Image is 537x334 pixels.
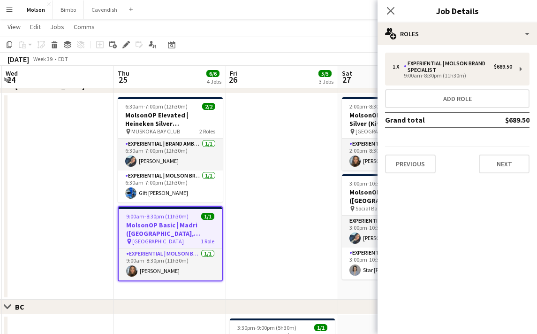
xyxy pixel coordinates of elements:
[385,112,474,127] td: Grand total
[378,23,537,45] div: Roles
[8,23,21,31] span: View
[8,54,29,64] div: [DATE]
[199,128,215,135] span: 2 Roles
[342,111,447,128] h3: MolsonOP Basic | Heineken Silver (Kitchener, [GEOGRAPHIC_DATA])
[342,248,447,280] app-card-role: Experiential | Molson Brand Specialist1/13:00pm-10:30pm (7h30m)Star [PERSON_NAME]
[6,69,18,78] span: Wed
[118,69,129,78] span: Thu
[349,180,411,187] span: 3:00pm-10:30pm (7h30m)
[479,155,529,173] button: Next
[342,69,352,78] span: Sat
[116,74,129,85] span: 25
[319,78,333,85] div: 3 Jobs
[118,97,223,202] app-job-card: 6:30am-7:00pm (12h30m)2/2MolsonOP Elevated | Heineken Silver (Gravenhurst, [GEOGRAPHIC_DATA]) MUS...
[201,238,214,245] span: 1 Role
[207,78,221,85] div: 4 Jobs
[74,23,95,31] span: Comms
[132,238,184,245] span: [GEOGRAPHIC_DATA]
[355,128,407,135] span: [GEOGRAPHIC_DATA]
[125,103,188,110] span: 6:30am-7:00pm (12h30m)
[118,139,223,171] app-card-role: Experiential | Brand Ambassador1/16:30am-7:00pm (12h30m)[PERSON_NAME]
[385,155,436,173] button: Previous
[201,213,214,220] span: 1/1
[15,302,32,311] div: BC
[70,21,98,33] a: Comms
[46,21,68,33] a: Jobs
[119,221,222,238] h3: MolsonOP Basic | Madri ([GEOGRAPHIC_DATA], [GEOGRAPHIC_DATA])
[349,103,408,110] span: 2:00pm-8:30pm (6h30m)
[318,70,332,77] span: 5/5
[342,216,447,248] app-card-role: Experiential | Brand Ambassador1/13:00pm-10:30pm (7h30m)[PERSON_NAME]
[202,103,215,110] span: 2/2
[355,205,379,212] span: Social Bar
[378,5,537,17] h3: Job Details
[119,249,222,280] app-card-role: Experiential | Molson Brand Specialist1/19:00am-8:30pm (11h30m)[PERSON_NAME]
[50,23,64,31] span: Jobs
[131,128,180,135] span: MUSKOKA BAY CLUB
[118,171,223,202] app-card-role: Experiential | Molson Brand Specialist1/16:30am-7:00pm (12h30m)Gift [PERSON_NAME]
[342,188,447,205] h3: MolsonOP Elevated | Madri ([GEOGRAPHIC_DATA], [GEOGRAPHIC_DATA])
[314,324,327,331] span: 1/1
[404,60,494,73] div: Experiential | Molson Brand Specialist
[474,112,529,127] td: $689.50
[340,74,352,85] span: 27
[230,69,237,78] span: Fri
[342,97,447,171] app-job-card: 2:00pm-8:30pm (6h30m)1/1MolsonOP Basic | Heineken Silver (Kitchener, [GEOGRAPHIC_DATA]) [GEOGRAPH...
[26,21,45,33] a: Edit
[393,73,512,78] div: 9:00am-8:30pm (11h30m)
[31,55,54,62] span: Week 39
[19,0,53,19] button: Molson
[228,74,237,85] span: 26
[342,139,447,171] app-card-role: Experiential | Molson Brand Specialist1/12:00pm-8:30pm (6h30m)[PERSON_NAME]
[494,63,512,70] div: $689.50
[126,213,189,220] span: 9:00am-8:30pm (11h30m)
[53,0,84,19] button: Bimbo
[237,324,296,331] span: 3:30pm-9:00pm (5h30m)
[118,206,223,281] app-job-card: 9:00am-8:30pm (11h30m)1/1MolsonOP Basic | Madri ([GEOGRAPHIC_DATA], [GEOGRAPHIC_DATA]) [GEOGRAPHI...
[118,111,223,128] h3: MolsonOP Elevated | Heineken Silver (Gravenhurst, [GEOGRAPHIC_DATA])
[206,70,219,77] span: 6/6
[30,23,41,31] span: Edit
[385,89,529,108] button: Add role
[342,174,447,280] app-job-card: 3:00pm-10:30pm (7h30m)2/2MolsonOP Elevated | Madri ([GEOGRAPHIC_DATA], [GEOGRAPHIC_DATA]) Social ...
[84,0,125,19] button: Cavendish
[4,21,24,33] a: View
[393,63,404,70] div: 1 x
[58,55,68,62] div: EDT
